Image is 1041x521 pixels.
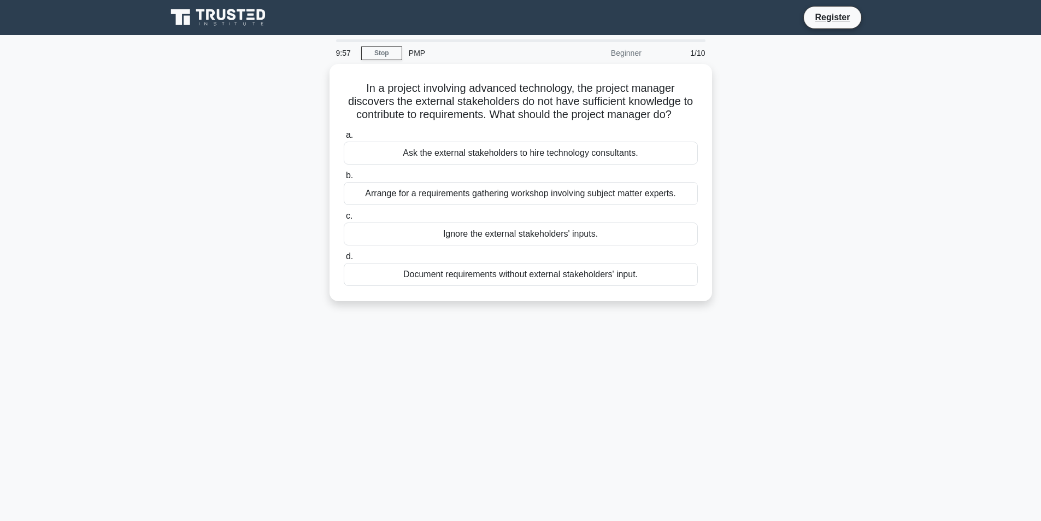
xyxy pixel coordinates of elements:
[344,142,698,165] div: Ask the external stakeholders to hire technology consultants.
[552,42,648,64] div: Beginner
[361,46,402,60] a: Stop
[346,251,353,261] span: d.
[346,211,352,220] span: c.
[808,10,856,24] a: Register
[648,42,712,64] div: 1/10
[343,81,699,122] h5: In a project involving advanced technology, the project manager discovers the external stakeholde...
[344,223,698,245] div: Ignore the external stakeholders' inputs.
[344,182,698,205] div: Arrange for a requirements gathering workshop involving subject matter experts.
[346,130,353,139] span: a.
[346,171,353,180] span: b.
[344,263,698,286] div: Document requirements without external stakeholders' input.
[330,42,361,64] div: 9:57
[402,42,552,64] div: PMP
